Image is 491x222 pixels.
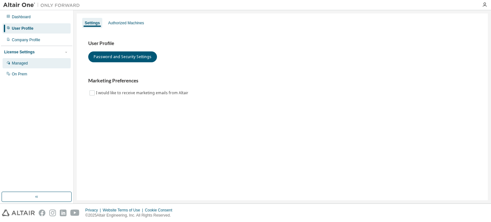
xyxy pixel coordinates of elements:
[60,210,66,216] img: linkedin.svg
[2,210,35,216] img: altair_logo.svg
[12,14,31,19] div: Dashboard
[145,208,176,213] div: Cookie Consent
[12,61,28,66] div: Managed
[12,26,33,31] div: User Profile
[88,51,157,62] button: Password and Security Settings
[12,72,27,77] div: On Prem
[103,208,145,213] div: Website Terms of Use
[85,213,176,218] p: © 2025 Altair Engineering, Inc. All Rights Reserved.
[85,208,103,213] div: Privacy
[85,20,100,26] div: Settings
[70,210,80,216] img: youtube.svg
[39,210,45,216] img: facebook.svg
[108,20,144,26] div: Authorized Machines
[3,2,83,8] img: Altair One
[4,50,35,55] div: License Settings
[49,210,56,216] img: instagram.svg
[88,40,476,47] h3: User Profile
[12,37,40,42] div: Company Profile
[96,89,190,97] label: I would like to receive marketing emails from Altair
[88,78,476,84] h3: Marketing Preferences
